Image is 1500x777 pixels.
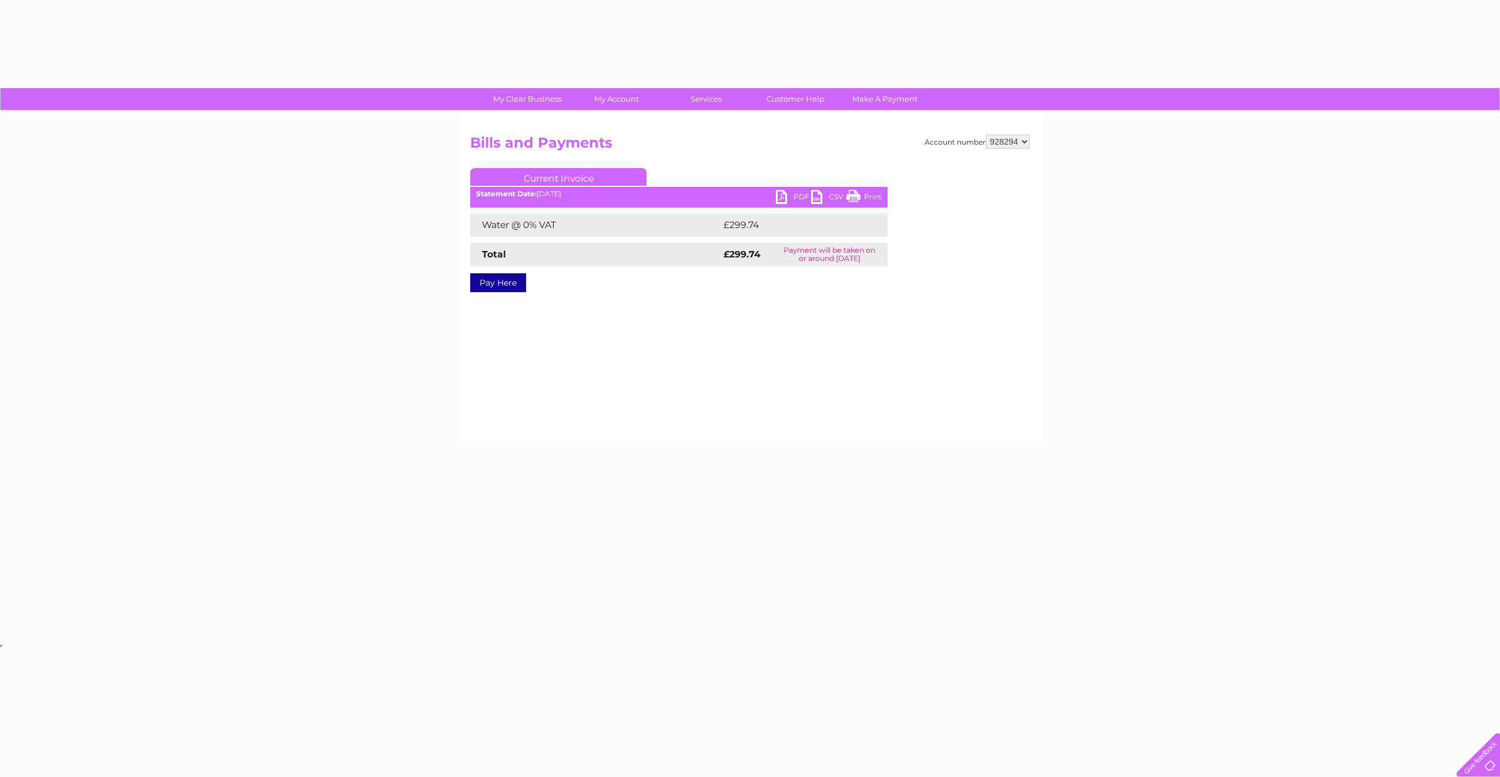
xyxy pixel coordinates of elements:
strong: Total [482,249,506,260]
a: Customer Help [747,88,844,110]
td: Payment will be taken on or around [DATE] [772,243,888,266]
div: Account number [925,135,1030,149]
a: Print [846,190,882,207]
b: Statement Date: [476,189,537,198]
a: Current Invoice [470,168,647,186]
a: PDF [776,190,811,207]
a: My Clear Business [479,88,576,110]
h2: Bills and Payments [470,135,1030,157]
a: CSV [811,190,846,207]
a: Services [658,88,755,110]
a: Pay Here [470,273,526,292]
div: [DATE] [470,190,888,198]
strong: £299.74 [724,249,761,260]
a: Make A Payment [836,88,933,110]
td: Water @ 0% VAT [470,213,721,237]
td: £299.74 [721,213,867,237]
a: My Account [568,88,665,110]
